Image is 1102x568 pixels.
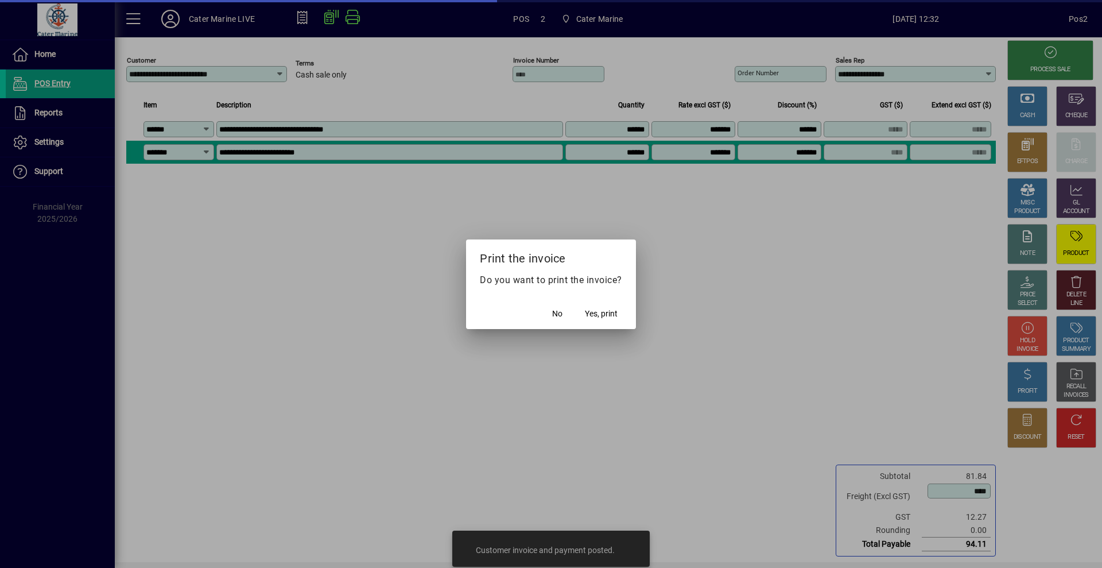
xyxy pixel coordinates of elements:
span: No [552,308,562,320]
span: Yes, print [585,308,618,320]
button: No [539,304,576,324]
h2: Print the invoice [466,239,636,273]
button: Yes, print [580,304,622,324]
p: Do you want to print the invoice? [480,273,622,287]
